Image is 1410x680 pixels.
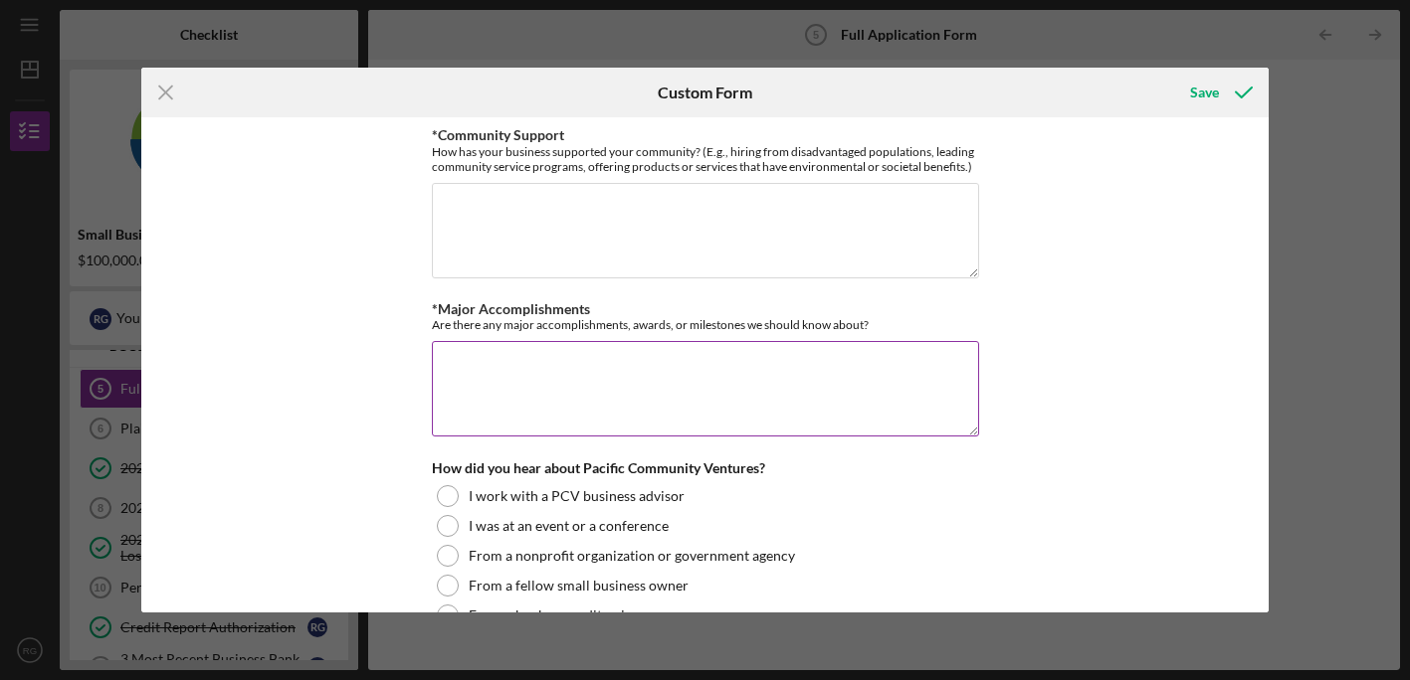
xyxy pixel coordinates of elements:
[1190,73,1219,112] div: Save
[469,518,669,534] label: I was at an event or a conference
[432,460,979,476] div: How did you hear about Pacific Community Ventures?
[469,488,685,504] label: I work with a PCV business advisor
[658,84,752,101] h6: Custom Form
[432,126,564,143] label: *Community Support
[432,300,590,317] label: *Major Accomplishments
[469,548,795,564] label: From a nonprofit organization or government agency
[432,144,979,174] div: How has your business supported your community? (E.g., hiring from disadvantaged populations, lea...
[432,317,979,332] div: Are there any major accomplishments, awards, or milestones we should know about?
[469,578,689,594] label: From a fellow small business owner
[1170,73,1269,112] button: Save
[469,607,641,623] label: From a bank or credit union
